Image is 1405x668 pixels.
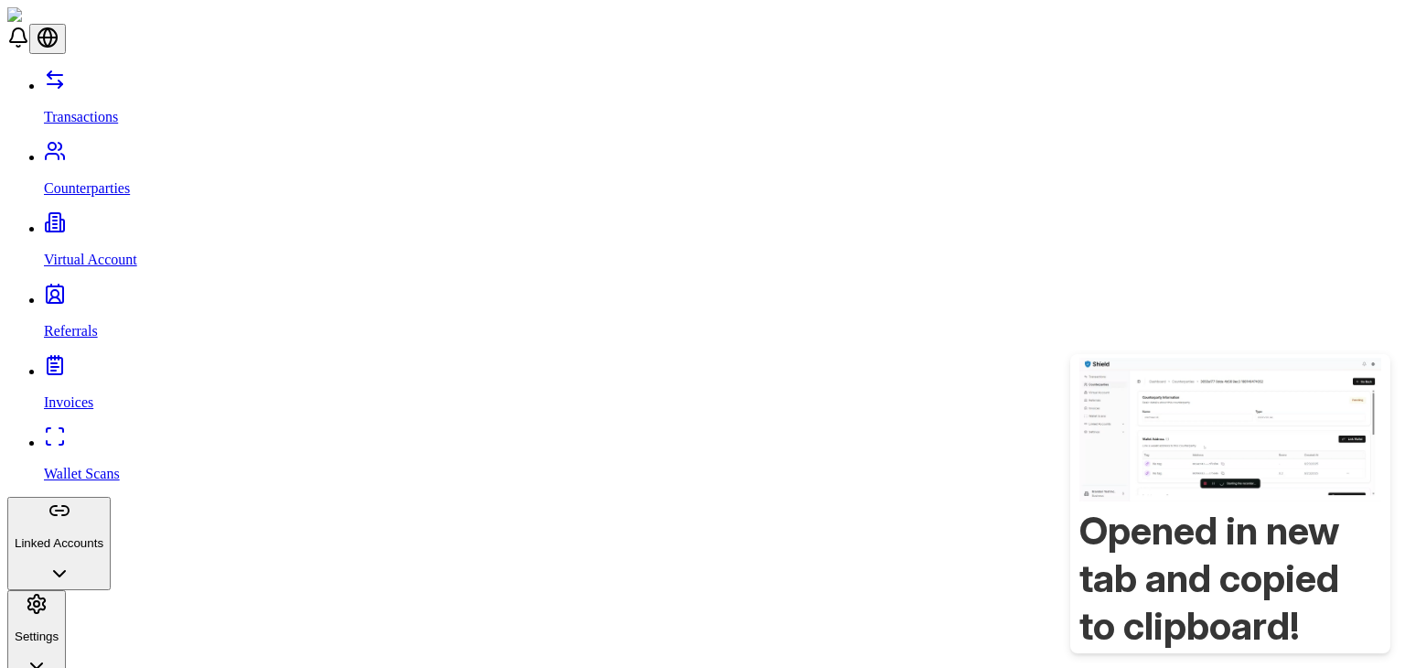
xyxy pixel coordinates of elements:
[44,466,1398,482] p: Wallet Scans
[44,394,1398,411] p: Invoices
[44,252,1398,268] p: Virtual Account
[44,109,1398,125] p: Transactions
[15,536,103,550] p: Linked Accounts
[44,149,1398,197] a: Counterparties
[44,323,1398,339] p: Referrals
[44,363,1398,411] a: Invoices
[7,7,116,24] img: ShieldPay Logo
[44,180,1398,197] p: Counterparties
[44,78,1398,125] a: Transactions
[44,292,1398,339] a: Referrals
[15,630,59,643] p: Settings
[44,435,1398,482] a: Wallet Scans
[44,221,1398,268] a: Virtual Account
[7,497,111,590] button: Linked Accounts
